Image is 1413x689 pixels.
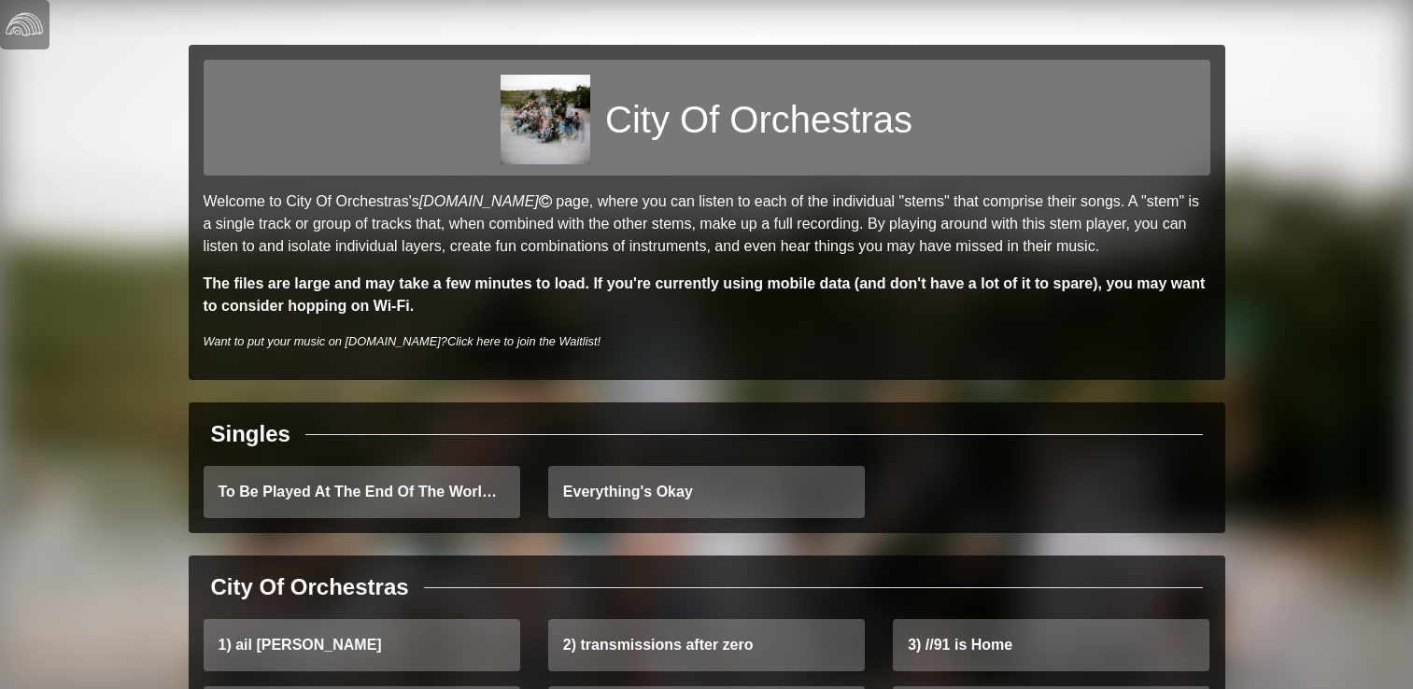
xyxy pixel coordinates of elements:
img: logo-white-4c48a5e4bebecaebe01ca5a9d34031cfd3d4ef9ae749242e8c4bf12ef99f53e8.png [6,6,43,43]
strong: The files are large and may take a few minutes to load. If you're currently using mobile data (an... [204,275,1206,314]
h1: City Of Orchestras [605,97,912,142]
a: Everything's Okay [548,466,865,518]
a: [DOMAIN_NAME] [419,193,556,209]
a: 3) //91 is Home [893,619,1209,671]
a: Click here to join the Waitlist! [447,334,601,348]
div: City Of Orchestras [211,570,409,604]
a: 2) transmissions after zero [548,619,865,671]
a: 1) ail [PERSON_NAME] [204,619,520,671]
p: Welcome to City Of Orchestras's page, where you can listen to each of the individual "stems" that... [204,190,1210,258]
i: Want to put your music on [DOMAIN_NAME]? [204,334,601,348]
div: Singles [211,417,290,451]
img: 66f41d5b660e4eb489813657f78312574efb2f117f12b4bc30f128b7e62be594.jpg [501,75,590,164]
a: To Be Played At The End Of The World (And Not A Moment Before) [204,466,520,518]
